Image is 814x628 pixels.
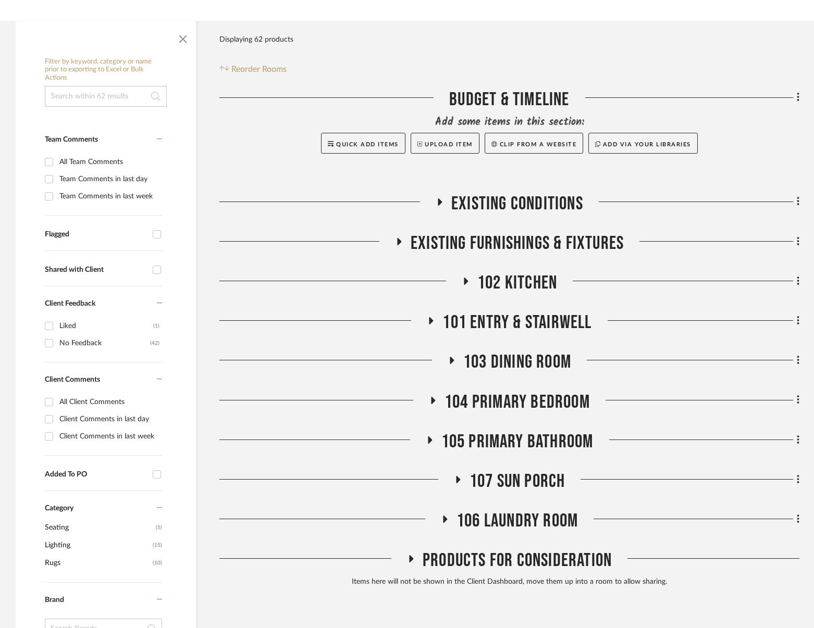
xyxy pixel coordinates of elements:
[153,537,162,554] span: (15)
[411,133,479,154] button: Upload Item
[59,394,159,410] div: All Client Comments
[59,318,153,334] div: Liked
[423,549,612,572] span: Products For Consideration
[45,376,100,383] span: Client Comments
[45,300,95,307] span: Client Feedback
[45,230,147,239] div: Flagged
[219,576,799,588] div: Items here will not be shown in the Client Dashboard, move them up into a room to allow sharing.
[59,411,159,428] div: Client Comments in last day
[45,504,73,513] span: Category
[231,63,287,76] span: Reorder Rooms
[45,58,167,82] h6: Filter by keyword, category or name prior to exporting to Excel or Bulk Actions
[336,142,399,147] span: Quick Add Items
[45,596,64,604] span: Brand
[172,27,193,47] button: Close
[411,232,624,255] span: Existing Furnishings & Fixtures
[321,133,405,154] button: Quick Add Items
[219,29,293,50] div: Displaying 62 products
[59,171,159,187] div: Team Comments in last day
[153,555,162,571] span: (10)
[45,519,153,536] span: Seating
[470,470,565,493] span: 107 Sun Porch
[477,272,557,294] span: 102 Kitchen
[45,136,98,143] span: Team Comments
[45,470,147,479] div: Added To PO
[451,193,583,215] span: Existing Conditions
[59,188,159,205] div: Team Comments in last week
[588,133,698,154] button: Add via your libraries
[485,133,583,154] button: Clip from a website
[219,115,799,130] div: Add some items in this section:
[219,63,287,76] button: Reorder Rooms
[45,554,150,572] span: Rugs
[150,335,159,351] div: (42)
[45,536,150,554] span: Lighting
[463,351,571,373] span: 103 Dining Room
[45,86,167,107] input: Search within 62 results
[45,266,147,274] div: Shared with Client
[457,510,578,532] span: 106 Laundry Room
[153,318,159,334] div: (1)
[441,431,594,453] span: 105 Primary Bathroom
[445,391,590,413] span: 104 Primary Bedroom
[442,311,591,334] span: 101 Entry & Stairwell
[59,154,159,170] div: All Team Comments
[59,335,150,351] div: No Feedback
[156,519,162,536] span: (5)
[59,428,159,445] div: Client Comments in last week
